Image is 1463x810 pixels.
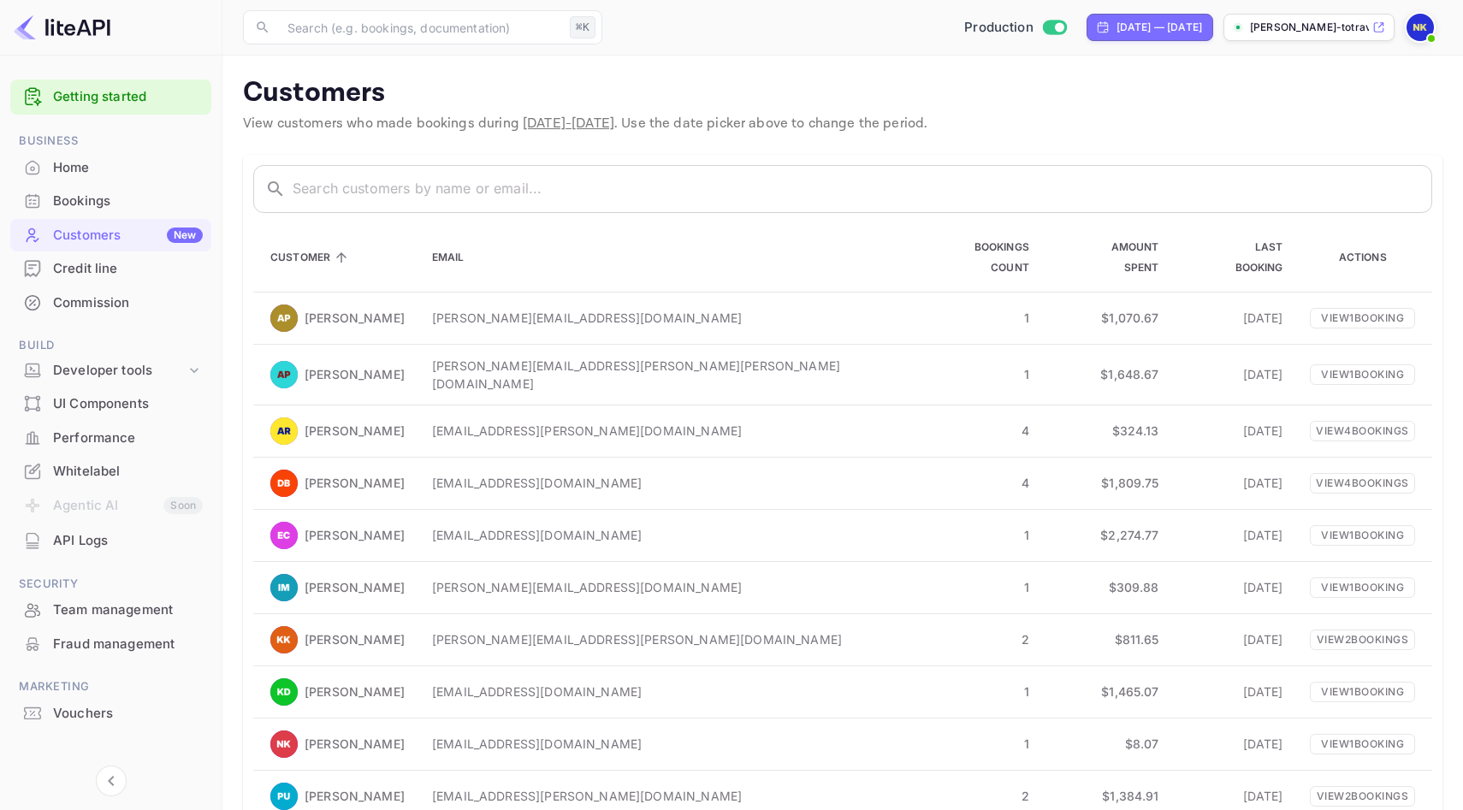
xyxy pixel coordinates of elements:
[10,151,211,185] div: Home
[1057,422,1159,440] p: $324.13
[1310,734,1415,754] p: View 1 booking
[1187,526,1283,544] p: [DATE]
[10,628,211,659] a: Fraud management
[10,594,211,627] div: Team management
[1057,683,1159,701] p: $1,465.07
[270,574,298,601] img: Ioannis Michalopoulos
[243,76,1442,110] p: Customers
[10,151,211,183] a: Home
[1187,630,1283,648] p: [DATE]
[10,455,211,488] div: Whitelabel
[270,730,298,758] img: Niko Kampas
[270,783,298,810] img: Praveen Umanath
[53,226,203,245] div: Customers
[53,192,203,211] div: Bookings
[1407,14,1434,41] img: Nikolas Kampas
[916,526,1029,544] p: 1
[167,228,203,243] div: New
[10,575,211,594] span: Security
[10,628,211,661] div: Fraud management
[916,365,1029,383] p: 1
[432,787,889,805] p: [EMAIL_ADDRESS][PERSON_NAME][DOMAIN_NAME]
[1310,525,1415,546] p: View 1 booking
[964,18,1034,38] span: Production
[1310,308,1415,328] p: View 1 booking
[1187,422,1283,440] p: [DATE]
[10,185,211,218] div: Bookings
[432,526,889,544] p: [EMAIL_ADDRESS][DOMAIN_NAME]
[305,630,405,648] p: [PERSON_NAME]
[10,132,211,151] span: Business
[53,158,203,178] div: Home
[1187,578,1283,596] p: [DATE]
[1310,364,1415,385] p: View 1 booking
[1296,223,1432,293] th: Actions
[305,526,405,544] p: [PERSON_NAME]
[1057,735,1159,753] p: $8.07
[305,365,405,383] p: [PERSON_NAME]
[1310,786,1415,807] p: View 2 booking s
[916,787,1029,805] p: 2
[10,455,211,487] a: Whitelabel
[1310,682,1415,702] p: View 1 booking
[916,309,1029,327] p: 1
[1310,630,1415,650] p: View 2 booking s
[1057,309,1159,327] p: $1,070.67
[293,165,1432,213] input: Search customers by name or email...
[270,626,298,653] img: Katerina Kampa
[53,394,203,414] div: UI Components
[523,115,614,133] span: [DATE] - [DATE]
[1187,237,1283,278] span: Last Booking
[305,422,405,440] p: [PERSON_NAME]
[1187,735,1283,753] p: [DATE]
[305,474,405,492] p: [PERSON_NAME]
[1187,309,1283,327] p: [DATE]
[270,247,352,268] span: Customer
[10,387,211,421] div: UI Components
[305,787,405,805] p: [PERSON_NAME]
[432,474,889,492] p: [EMAIL_ADDRESS][DOMAIN_NAME]
[1057,474,1159,492] p: $1,809.75
[53,429,203,448] div: Performance
[10,594,211,625] a: Team management
[432,247,487,268] span: Email
[1310,421,1415,441] p: View 4 booking s
[1057,365,1159,383] p: $1,648.67
[270,417,298,445] img: Arjun Rao
[10,287,211,320] div: Commission
[1057,630,1159,648] p: $811.65
[916,630,1029,648] p: 2
[10,422,211,455] div: Performance
[1250,20,1369,35] p: [PERSON_NAME]-totrave...
[270,361,298,388] img: Amy Patterson
[432,630,889,648] p: [PERSON_NAME][EMAIL_ADDRESS][PERSON_NAME][DOMAIN_NAME]
[1057,237,1159,278] span: Amount Spent
[96,766,127,796] button: Collapse navigation
[10,387,211,419] a: UI Components
[1310,577,1415,598] p: View 1 booking
[14,14,110,41] img: LiteAPI logo
[10,219,211,251] a: CustomersNew
[570,16,595,38] div: ⌘K
[10,219,211,252] div: CustomersNew
[53,531,203,551] div: API Logs
[10,336,211,355] span: Build
[305,309,405,327] p: [PERSON_NAME]
[1187,683,1283,701] p: [DATE]
[432,683,889,701] p: [EMAIL_ADDRESS][DOMAIN_NAME]
[53,600,203,620] div: Team management
[1187,787,1283,805] p: [DATE]
[432,735,889,753] p: [EMAIL_ADDRESS][DOMAIN_NAME]
[53,704,203,724] div: Vouchers
[1057,578,1159,596] p: $309.88
[1057,526,1159,544] p: $2,274.77
[53,462,203,482] div: Whitelabel
[432,309,889,327] p: [PERSON_NAME][EMAIL_ADDRESS][DOMAIN_NAME]
[1116,20,1202,35] div: [DATE] — [DATE]
[53,361,186,381] div: Developer tools
[1310,473,1415,494] p: View 4 booking s
[10,287,211,318] a: Commission
[916,578,1029,596] p: 1
[916,474,1029,492] p: 4
[10,697,211,730] div: Vouchers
